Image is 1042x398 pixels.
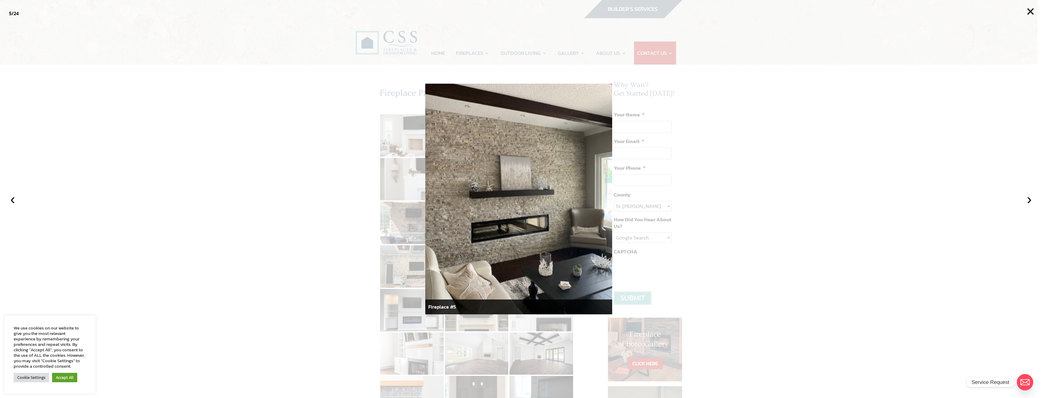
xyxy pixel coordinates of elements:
[6,192,19,206] button: ‹
[14,325,86,369] div: We use cookies on our website to give you the most relevant experience by remembering your prefer...
[1023,192,1036,206] button: ›
[1024,5,1037,18] button: ×
[9,9,19,18] div: /
[14,373,49,382] a: Cookie Settings
[9,10,12,17] span: 5
[425,84,612,314] img: pammelodysmith.png
[425,299,612,314] div: Fireplace #5
[14,10,19,17] span: 24
[52,373,77,382] a: Accept All
[1017,374,1033,390] a: Email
